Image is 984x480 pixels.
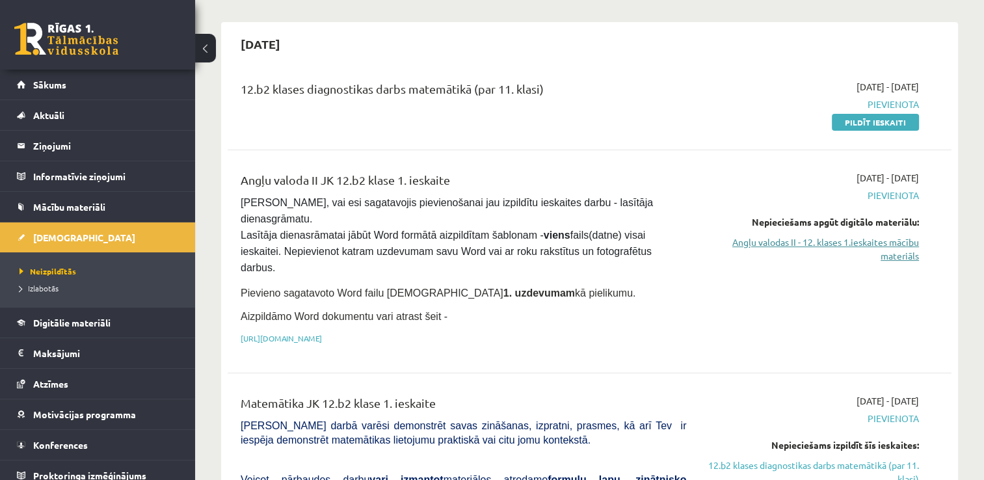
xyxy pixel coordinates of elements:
[857,394,919,408] span: [DATE] - [DATE]
[706,438,919,452] div: Nepieciešams izpildīt šīs ieskaites:
[241,420,686,446] span: [PERSON_NAME] darbā varēsi demonstrēt savas zināšanas, izpratni, prasmes, kā arī Tev ir iespēja d...
[241,311,447,322] span: Aizpildāmo Word dokumentu vari atrast šeit -
[706,98,919,111] span: Pievienota
[20,266,76,276] span: Neizpildītās
[241,394,686,418] div: Matemātika JK 12.b2 klase 1. ieskaite
[544,230,570,241] strong: viens
[241,197,656,273] span: [PERSON_NAME], vai esi sagatavojis pievienošanai jau izpildītu ieskaites darbu - lasītāja dienasg...
[14,23,118,55] a: Rīgas 1. Tālmācības vidusskola
[857,80,919,94] span: [DATE] - [DATE]
[17,100,179,130] a: Aktuāli
[706,412,919,425] span: Pievienota
[17,222,179,252] a: [DEMOGRAPHIC_DATA]
[17,308,179,338] a: Digitālie materiāli
[33,317,111,328] span: Digitālie materiāli
[17,369,179,399] a: Atzīmes
[33,378,68,390] span: Atzīmes
[706,215,919,229] div: Nepieciešams apgūt digitālo materiālu:
[20,265,182,277] a: Neizpildītās
[241,80,686,104] div: 12.b2 klases diagnostikas darbs matemātikā (par 11. klasi)
[241,171,686,195] div: Angļu valoda II JK 12.b2 klase 1. ieskaite
[33,232,135,243] span: [DEMOGRAPHIC_DATA]
[832,114,919,131] a: Pildīt ieskaiti
[228,29,293,59] h2: [DATE]
[241,287,635,299] span: Pievieno sagatavoto Word failu [DEMOGRAPHIC_DATA] kā pielikumu.
[33,201,105,213] span: Mācību materiāli
[33,439,88,451] span: Konferences
[20,282,182,294] a: Izlabotās
[33,109,64,121] span: Aktuāli
[503,287,575,299] strong: 1. uzdevumam
[33,161,179,191] legend: Informatīvie ziņojumi
[17,399,179,429] a: Motivācijas programma
[17,338,179,368] a: Maksājumi
[706,189,919,202] span: Pievienota
[17,70,179,100] a: Sākums
[33,79,66,90] span: Sākums
[17,131,179,161] a: Ziņojumi
[33,408,136,420] span: Motivācijas programma
[17,192,179,222] a: Mācību materiāli
[20,283,59,293] span: Izlabotās
[17,430,179,460] a: Konferences
[241,333,322,343] a: [URL][DOMAIN_NAME]
[33,338,179,368] legend: Maksājumi
[33,131,179,161] legend: Ziņojumi
[17,161,179,191] a: Informatīvie ziņojumi
[706,235,919,263] a: Angļu valodas II - 12. klases 1.ieskaites mācību materiāls
[857,171,919,185] span: [DATE] - [DATE]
